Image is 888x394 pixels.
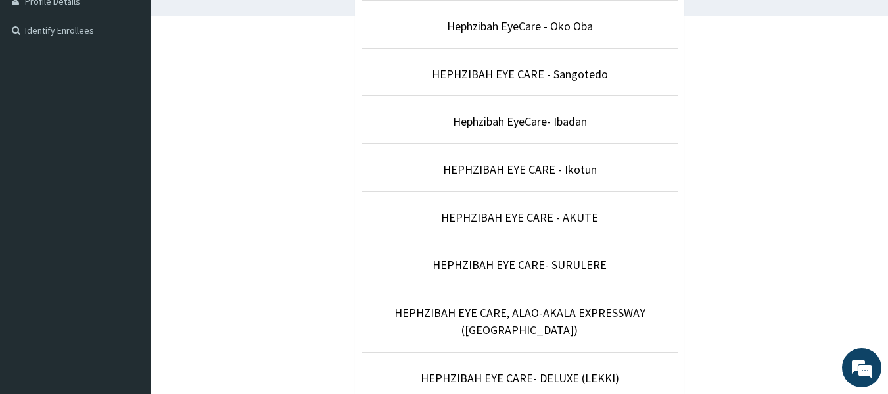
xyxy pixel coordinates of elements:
[441,210,598,225] a: HEPHZIBAH EYE CARE - AKUTE
[394,305,645,337] a: HEPHZIBAH EYE CARE, ALAO-AKALA EXPRESSWAY ([GEOGRAPHIC_DATA])
[453,114,587,129] a: Hephzibah EyeCare- Ibadan
[421,370,619,385] a: HEPHZIBAH EYE CARE- DELUXE (LEKKI)
[447,18,593,34] a: Hephzibah EyeCare - Oko Oba
[68,74,221,91] div: Chat with us now
[7,258,250,304] textarea: Type your message and hit 'Enter'
[432,66,608,82] a: HEPHZIBAH EYE CARE - Sangotedo
[76,115,181,248] span: We're online!
[443,162,597,177] a: HEPHZIBAH EYE CARE - Ikotun
[216,7,247,38] div: Minimize live chat window
[432,257,607,272] a: HEPHZIBAH EYE CARE- SURULERE
[24,66,53,99] img: d_794563401_company_1708531726252_794563401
